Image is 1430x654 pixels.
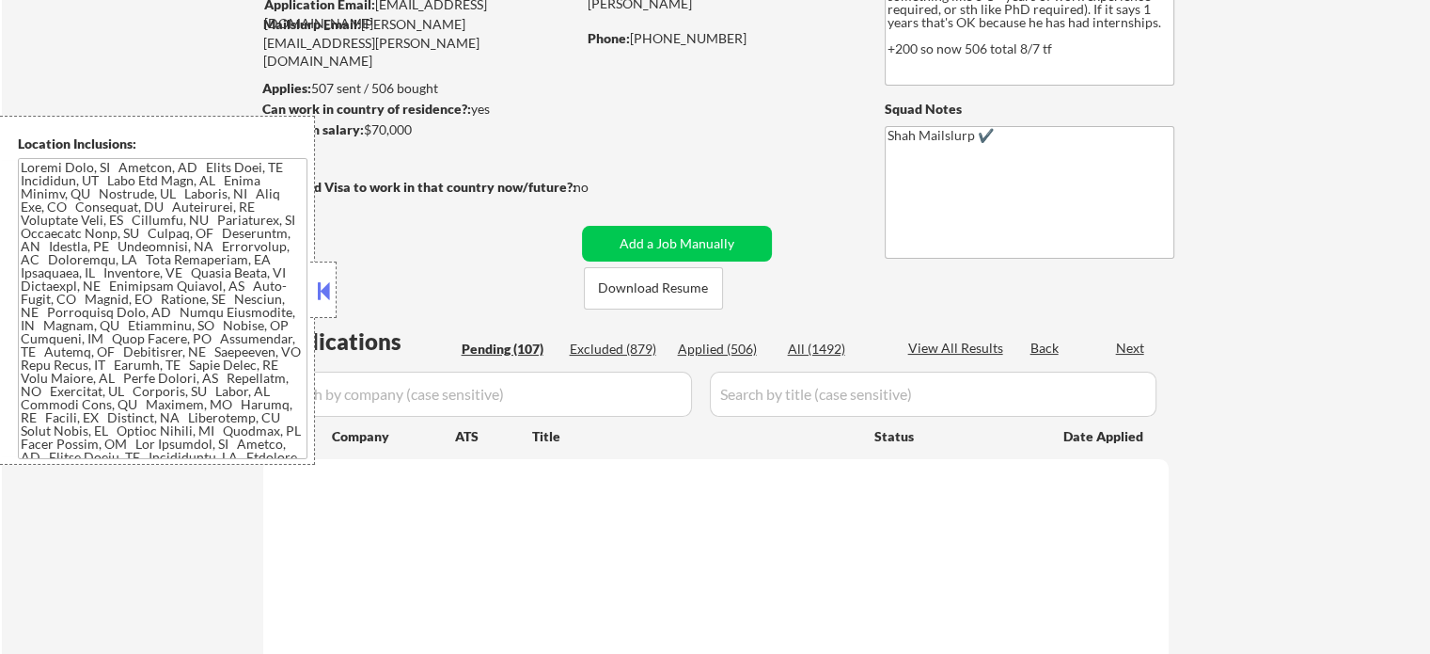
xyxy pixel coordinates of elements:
[263,16,361,32] strong: Mailslurp Email:
[262,79,575,98] div: 507 sent / 506 bought
[262,100,570,119] div: yes
[1063,427,1146,446] div: Date Applied
[588,30,630,46] strong: Phone:
[908,339,1009,358] div: View All Results
[885,100,1174,119] div: Squad Notes
[263,15,575,71] div: [PERSON_NAME][EMAIL_ADDRESS][PERSON_NAME][DOMAIN_NAME]
[269,372,692,417] input: Search by company (case sensitive)
[269,330,455,353] div: Applications
[874,419,1036,453] div: Status
[788,340,882,359] div: All (1492)
[1116,339,1146,358] div: Next
[574,178,627,197] div: no
[582,226,772,262] button: Add a Job Manually
[462,340,556,359] div: Pending (107)
[18,135,307,153] div: Location Inclusions:
[263,179,576,195] strong: Will need Visa to work in that country now/future?:
[710,372,1156,417] input: Search by title (case sensitive)
[532,427,856,446] div: Title
[1030,339,1061,358] div: Back
[262,101,471,117] strong: Can work in country of residence?:
[455,427,532,446] div: ATS
[584,267,723,310] button: Download Resume
[262,80,311,96] strong: Applies:
[262,120,575,139] div: $70,000
[332,427,455,446] div: Company
[678,340,772,359] div: Applied (506)
[570,340,664,359] div: Excluded (879)
[588,29,854,48] div: [PHONE_NUMBER]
